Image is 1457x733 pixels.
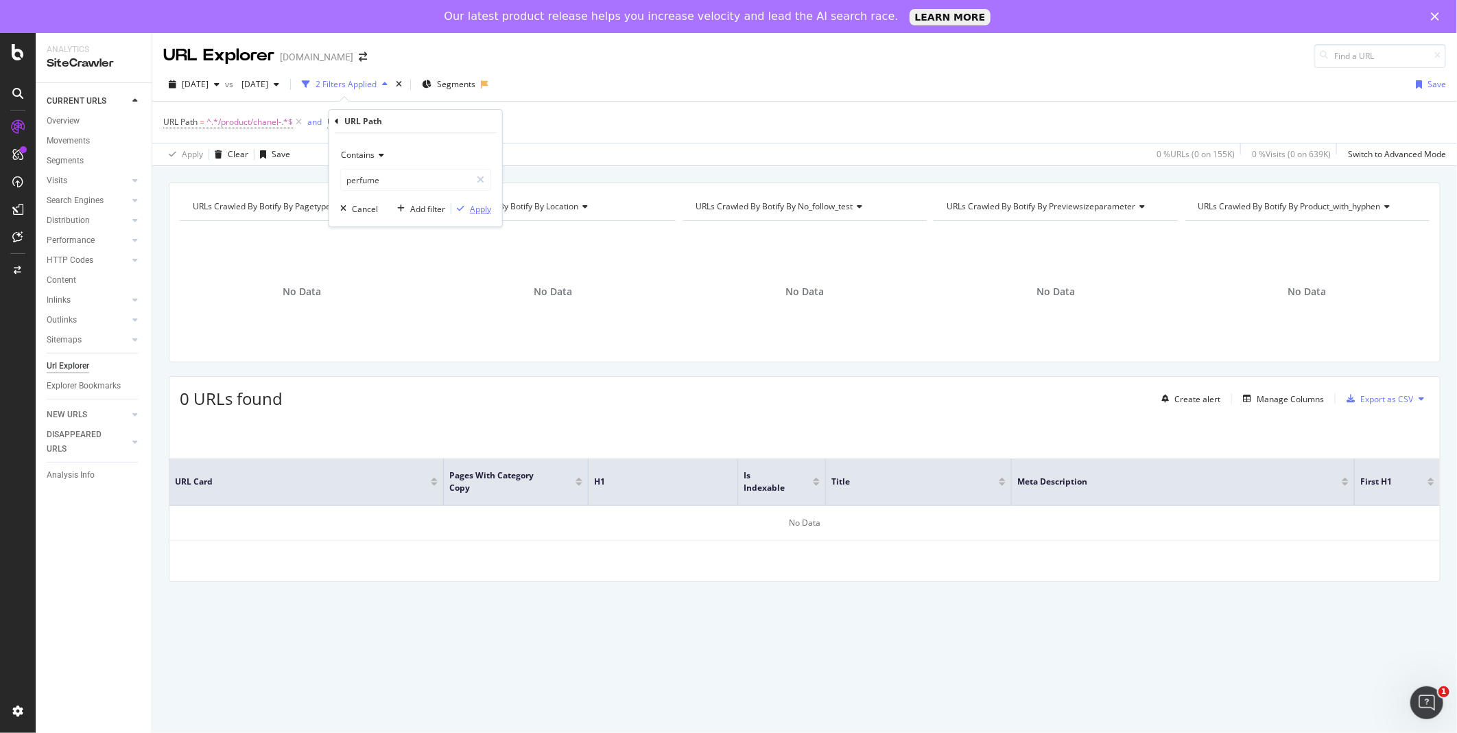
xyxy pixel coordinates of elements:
[236,78,268,90] span: 2024 May. 31st
[1257,393,1324,405] div: Manage Columns
[47,56,141,71] div: SiteCrawler
[47,408,87,422] div: NEW URLS
[451,202,491,216] button: Apply
[190,196,412,218] h4: URLs Crawled By Botify By pagetype
[182,78,209,90] span: 2025 Jul. 21st
[283,285,321,299] span: No Data
[1348,148,1446,160] div: Switch to Advanced Mode
[444,200,578,212] span: URLs Crawled By Botify By location
[1431,12,1445,21] div: Close
[1342,143,1446,165] button: Switch to Advanced Mode
[1314,44,1446,68] input: Find a URL
[47,94,128,108] a: CURRENT URLS
[1157,148,1235,160] div: 0 % URLs ( 0 on 155K )
[47,379,142,393] a: Explorer Bookmarks
[47,154,142,168] a: Segments
[1288,285,1327,299] span: No Data
[47,233,128,248] a: Performance
[236,73,285,95] button: [DATE]
[209,143,248,165] button: Clear
[1360,393,1413,405] div: Export as CSV
[169,506,1440,541] div: No Data
[272,148,290,160] div: Save
[47,359,89,373] div: Url Explorer
[327,116,362,128] span: URL Path
[1037,285,1075,299] span: No Data
[1196,196,1417,218] h4: URLs Crawled By Botify By product_with_hyphen
[47,44,141,56] div: Analytics
[307,115,322,128] button: and
[193,200,331,212] span: URLs Crawled By Botify By pagetype
[47,408,128,422] a: NEW URLS
[47,428,128,456] a: DISAPPEARED URLS
[392,202,445,216] button: Add filter
[47,273,142,288] a: Content
[206,113,293,132] span: ^.*/product/chanel-.*$
[393,78,405,91] div: times
[47,134,142,148] a: Movements
[47,428,116,456] div: DISAPPEARED URLS
[47,194,128,208] a: Search Engines
[416,73,481,95] button: Segments
[47,134,90,148] div: Movements
[696,200,853,212] span: URLs Crawled By Botify By no_follow_test
[594,476,711,488] span: H1
[1174,393,1220,405] div: Create alert
[785,285,824,299] span: No Data
[47,468,95,482] div: Analysis Info
[47,379,121,393] div: Explorer Bookmarks
[1341,388,1413,410] button: Export as CSV
[200,116,204,128] span: =
[175,476,427,488] span: URL Card
[47,194,104,208] div: Search Engines
[316,78,377,90] div: 2 Filters Applied
[352,203,378,215] div: Cancel
[410,203,445,215] div: Add filter
[47,253,128,268] a: HTTP Codes
[254,143,290,165] button: Save
[163,73,225,95] button: [DATE]
[1438,686,1449,697] span: 1
[335,202,378,216] button: Cancel
[344,115,382,127] div: URL Path
[47,253,93,268] div: HTTP Codes
[944,196,1165,218] h4: URLs Crawled By Botify By previewsizeparameter
[47,293,128,307] a: Inlinks
[341,149,375,161] span: Contains
[1156,388,1220,410] button: Create alert
[163,116,198,128] span: URL Path
[1198,200,1381,212] span: URLs Crawled By Botify By product_with_hyphen
[47,154,84,168] div: Segments
[534,285,573,299] span: No Data
[228,148,248,160] div: Clear
[47,114,142,128] a: Overview
[47,313,77,327] div: Outlinks
[280,50,353,64] div: [DOMAIN_NAME]
[437,78,475,90] span: Segments
[47,333,128,347] a: Sitemaps
[163,44,274,67] div: URL Explorer
[182,148,203,160] div: Apply
[47,94,106,108] div: CURRENT URLS
[1410,686,1443,719] iframe: Intercom live chat
[1410,73,1446,95] button: Save
[47,174,128,188] a: Visits
[307,116,322,128] div: and
[445,10,899,23] div: Our latest product release helps you increase velocity and lead the AI search race.
[1360,476,1407,488] span: First H1
[47,468,142,482] a: Analysis Info
[744,469,792,494] span: Is Indexable
[1017,476,1321,488] span: Meta Description
[1237,391,1324,407] button: Manage Columns
[947,200,1135,212] span: URLs Crawled By Botify By previewsizeparameter
[47,333,82,347] div: Sitemaps
[47,273,76,288] div: Content
[47,313,128,327] a: Outlinks
[910,9,991,25] a: LEARN MORE
[449,469,555,494] span: Pages with Category Copy
[470,203,491,215] div: Apply
[831,476,978,488] span: Title
[359,52,367,62] div: arrow-right-arrow-left
[180,387,283,410] span: 0 URLs found
[296,73,393,95] button: 2 Filters Applied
